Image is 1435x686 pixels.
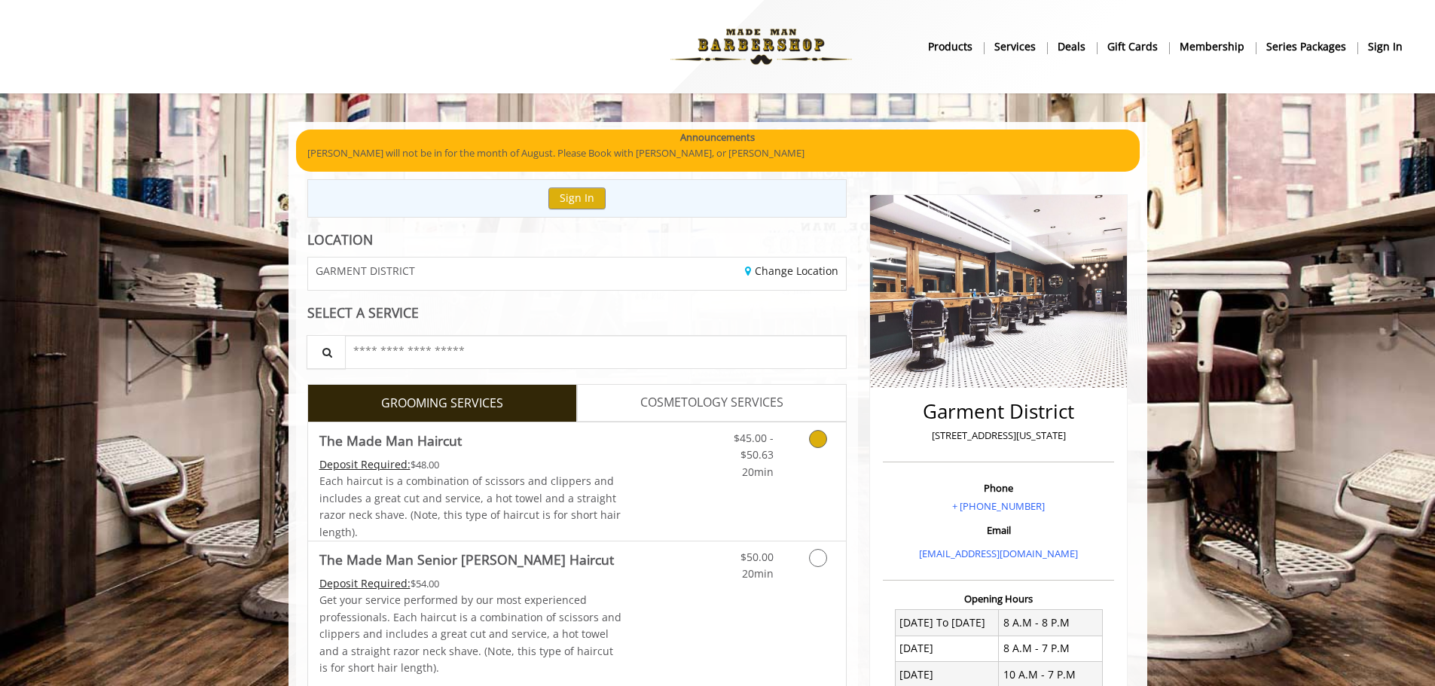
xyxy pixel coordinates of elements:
td: [DATE] [895,636,999,661]
h3: Opening Hours [883,593,1114,604]
p: [STREET_ADDRESS][US_STATE] [887,428,1110,444]
div: $54.00 [319,575,622,592]
span: 20min [742,566,774,581]
h3: Phone [887,483,1110,493]
a: Series packagesSeries packages [1256,35,1357,57]
div: SELECT A SERVICE [307,306,847,320]
td: [DATE] To [DATE] [895,610,999,636]
span: $50.00 [740,550,774,564]
b: The Made Man Senior [PERSON_NAME] Haircut [319,549,614,570]
p: [PERSON_NAME] will not be in for the month of August. Please Book with [PERSON_NAME], or [PERSON_... [307,145,1128,161]
b: gift cards [1107,38,1158,55]
span: This service needs some Advance to be paid before we block your appointment [319,576,411,590]
div: $48.00 [319,456,622,473]
a: Gift cardsgift cards [1097,35,1169,57]
b: products [928,38,972,55]
span: GARMENT DISTRICT [316,265,415,276]
a: sign insign in [1357,35,1413,57]
b: Membership [1180,38,1244,55]
td: 8 A.M - 7 P.M [999,636,1103,661]
a: [EMAIL_ADDRESS][DOMAIN_NAME] [919,547,1078,560]
span: COSMETOLOGY SERVICES [640,393,783,413]
b: Announcements [680,130,755,145]
b: Series packages [1266,38,1346,55]
span: 20min [742,465,774,479]
a: Change Location [745,264,838,278]
button: Sign In [548,188,606,209]
h3: Email [887,525,1110,535]
span: GROOMING SERVICES [381,394,503,413]
img: Made Man Barbershop logo [658,5,865,88]
a: DealsDeals [1047,35,1097,57]
a: MembershipMembership [1169,35,1256,57]
span: Each haircut is a combination of scissors and clippers and includes a great cut and service, a ho... [319,474,621,538]
a: Productsproducts [917,35,984,57]
td: 8 A.M - 8 P.M [999,610,1103,636]
button: Service Search [307,335,346,369]
a: ServicesServices [984,35,1047,57]
span: $45.00 - $50.63 [734,431,774,462]
b: sign in [1368,38,1403,55]
b: Services [994,38,1036,55]
h2: Garment District [887,401,1110,422]
p: Get your service performed by our most experienced professionals. Each haircut is a combination o... [319,592,622,676]
b: Deals [1058,38,1085,55]
span: This service needs some Advance to be paid before we block your appointment [319,457,411,471]
a: + [PHONE_NUMBER] [952,499,1045,513]
b: LOCATION [307,230,373,248]
b: The Made Man Haircut [319,430,462,451]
